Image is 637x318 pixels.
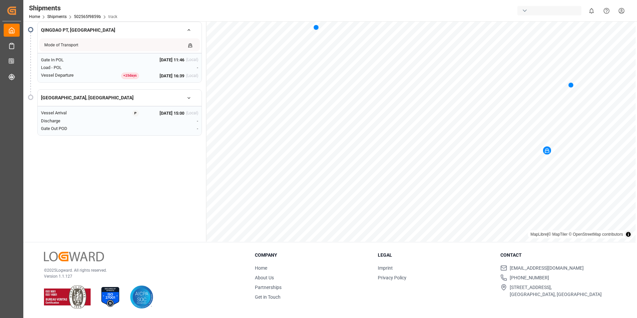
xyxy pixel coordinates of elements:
img: AICPA SOC [130,285,153,309]
a: 502565f9859b [74,14,101,19]
div: (Local) [186,57,198,63]
button: QINGDAO PT, [GEOGRAPHIC_DATA] [38,24,202,36]
button: Help Center [599,3,614,18]
div: (Local) [186,73,198,79]
a: Shipments [47,14,67,19]
a: Get in Touch [255,294,281,300]
a: Imprint [378,265,393,271]
div: Discharge [41,118,99,124]
a: Home [255,265,267,271]
div: - [146,118,198,124]
div: Vessel Arrival [41,110,99,117]
a: About Us [255,275,274,280]
a: Privacy Policy [378,275,406,280]
a: Partnerships [255,285,282,290]
span: [PHONE_NUMBER] [510,274,549,281]
a: Home [29,14,40,19]
div: Map marker [568,81,574,88]
a: © OpenStreetMap contributors [569,232,623,237]
span: [DATE] 15:00 [160,110,184,117]
button: show 0 new notifications [584,3,599,18]
span: [DATE] 11:46 [160,57,184,63]
img: ISO 27001 Certification [99,285,122,309]
div: Map marker [314,24,319,30]
h3: Contact [500,252,615,259]
button: P [125,110,146,117]
span: [DATE] 16:39 [160,73,184,79]
div: Shipments [29,3,117,13]
div: Vessel Departure [41,72,99,79]
p: © 2025 Logward. All rights reserved. [44,267,238,273]
div: (Local) [186,110,198,117]
a: MapLibre [530,232,547,237]
div: | [530,231,623,238]
div: Load - POL [41,64,99,71]
div: - [146,64,198,71]
span: [STREET_ADDRESS], [GEOGRAPHIC_DATA], [GEOGRAPHIC_DATA] [510,284,602,298]
div: - [146,125,198,132]
h3: Company [255,252,369,259]
a: © MapTiler [548,232,567,237]
summary: Toggle attribution [624,230,632,238]
button: [GEOGRAPHIC_DATA], [GEOGRAPHIC_DATA] [38,92,202,104]
div: QINGDAO PT, [GEOGRAPHIC_DATA] [38,38,202,53]
span: [EMAIL_ADDRESS][DOMAIN_NAME] [510,265,584,272]
p: Version 1.1.127 [44,273,238,279]
div: Map marker [543,146,551,154]
img: ISO 9001 & ISO 14001 Certification [44,285,91,309]
h3: Legal [378,252,492,259]
img: Logward Logo [44,252,104,261]
div: + 25 day s [121,73,139,79]
div: Mode of Transport [44,42,78,48]
div: Gate In POL [41,57,99,63]
div: Gate Out POD [41,125,99,132]
div: P [132,110,139,117]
